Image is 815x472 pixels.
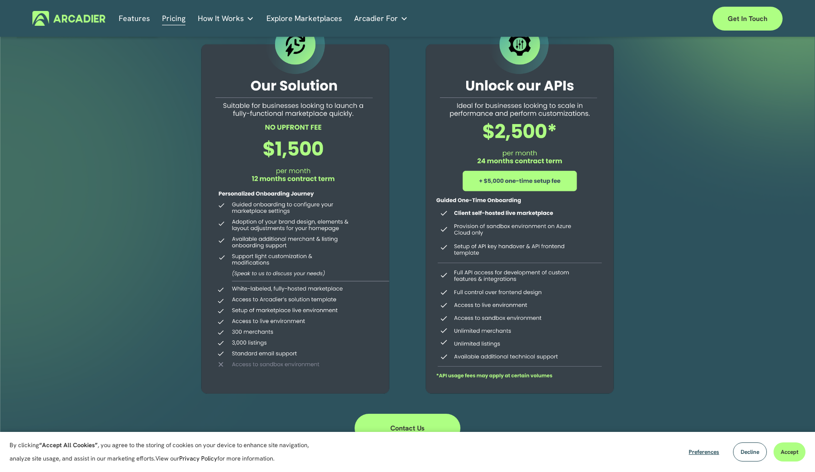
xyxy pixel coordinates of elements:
a: Features [119,11,150,26]
p: By clicking , you agree to the storing of cookies on your device to enhance site navigation, anal... [10,439,319,465]
button: Preferences [682,442,726,462]
span: Decline [741,448,759,456]
strong: “Accept All Cookies” [39,441,98,449]
a: folder dropdown [198,11,254,26]
a: folder dropdown [354,11,408,26]
a: Contact Us [355,414,460,442]
iframe: Chat Widget [767,426,815,472]
img: Arcadier [32,11,105,26]
span: Arcadier For [354,12,398,25]
a: Privacy Policy [179,454,217,462]
button: Decline [733,442,767,462]
span: Preferences [689,448,719,456]
a: Get in touch [713,7,783,31]
a: Pricing [162,11,185,26]
a: Explore Marketplaces [266,11,342,26]
div: Sohbet Aracı [767,426,815,472]
span: How It Works [198,12,244,25]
